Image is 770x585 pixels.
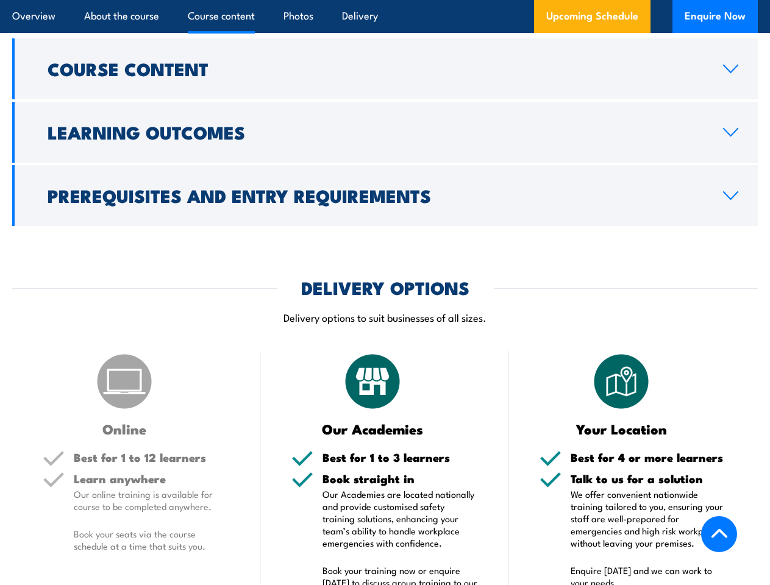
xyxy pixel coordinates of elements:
[540,422,703,436] h3: Your Location
[74,488,230,512] p: Our online training is available for course to be completed anywhere.
[12,165,758,226] a: Prerequisites and Entry Requirements
[12,102,758,163] a: Learning Outcomes
[74,452,230,463] h5: Best for 1 to 12 learners
[43,422,206,436] h3: Online
[571,488,727,549] p: We offer convenient nationwide training tailored to you, ensuring your staff are well-prepared fo...
[571,452,727,463] h5: Best for 4 or more learners
[48,124,704,140] h2: Learning Outcomes
[12,310,758,324] p: Delivery options to suit businesses of all sizes.
[48,187,704,203] h2: Prerequisites and Entry Requirements
[74,473,230,484] h5: Learn anywhere
[301,279,469,295] h2: DELIVERY OPTIONS
[48,60,704,76] h2: Course Content
[291,422,455,436] h3: Our Academies
[323,488,479,549] p: Our Academies are located nationally and provide customised safety training solutions, enhancing ...
[571,473,727,484] h5: Talk to us for a solution
[34,99,736,113] li: Fire tetrahedron
[74,528,230,552] p: Book your seats via the course schedule at a time that suits you.
[12,38,758,99] a: Course Content
[323,473,479,484] h5: Book straight in
[323,452,479,463] h5: Best for 1 to 3 learners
